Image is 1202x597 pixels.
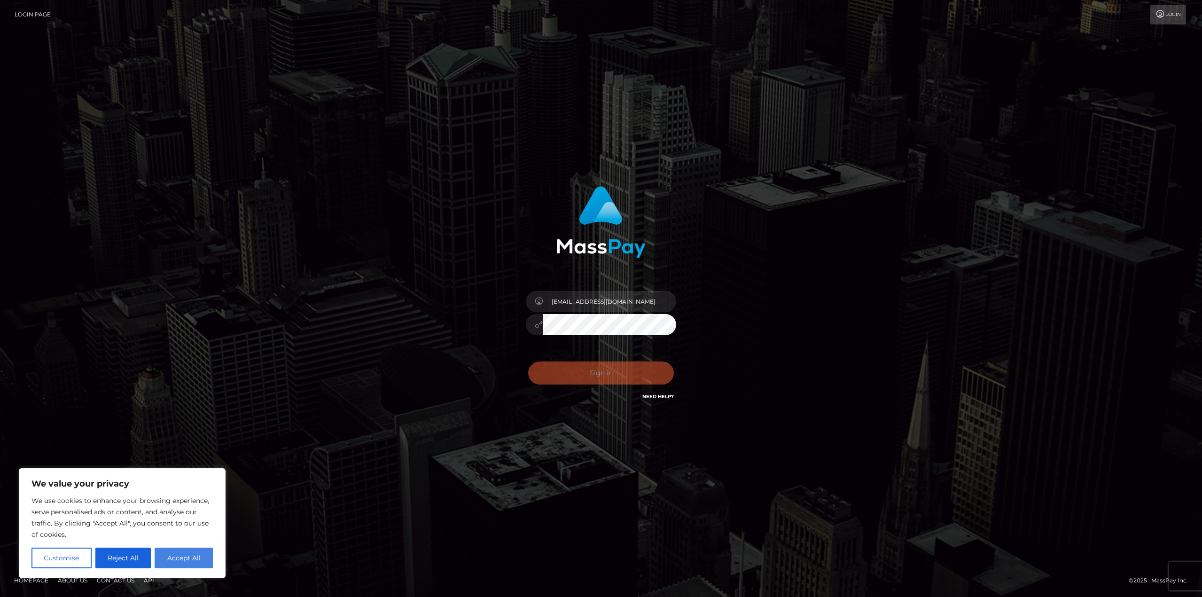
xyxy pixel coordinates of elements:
a: Contact Us [93,573,138,588]
div: We value your privacy [19,468,226,578]
a: Homepage [10,573,52,588]
button: Customise [31,548,92,568]
a: Login [1150,5,1186,24]
p: We use cookies to enhance your browsing experience, serve personalised ads or content, and analys... [31,495,213,540]
div: © 2025 , MassPay Inc. [1129,575,1195,586]
img: MassPay Login [556,186,646,258]
a: About Us [54,573,91,588]
a: Login Page [15,5,51,24]
button: Accept All [155,548,213,568]
a: API [140,573,158,588]
input: Username... [543,291,676,312]
a: Need Help? [642,393,674,400]
p: We value your privacy [31,478,213,489]
button: Reject All [95,548,151,568]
